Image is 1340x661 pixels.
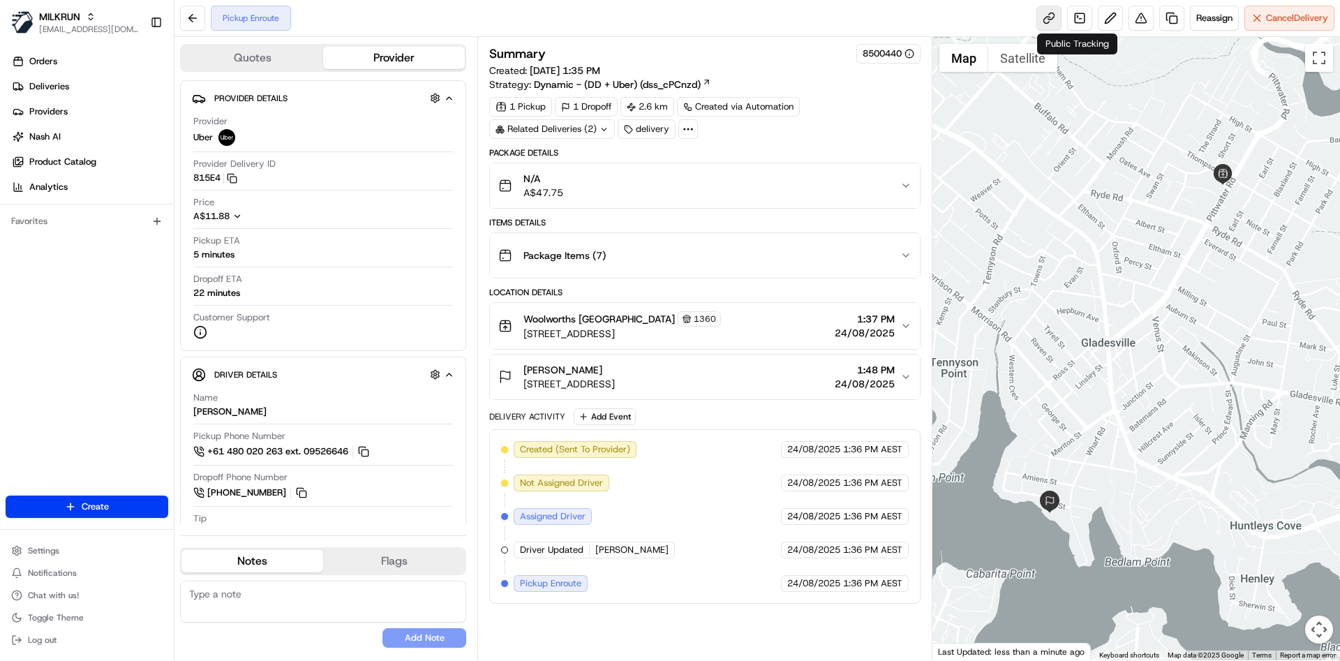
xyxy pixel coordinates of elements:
div: Package Details [489,147,920,158]
div: Favorites [6,210,168,232]
span: Pickup Enroute [520,577,581,590]
span: A$11.88 [193,210,230,222]
button: Notifications [6,563,168,583]
button: Log out [6,630,168,650]
button: Provider Details [192,87,454,110]
span: Reassign [1196,12,1233,24]
span: Not Assigned Driver [520,477,603,489]
button: 8500440 [863,47,914,60]
span: Log out [28,634,57,646]
span: Assigned Driver [520,510,586,523]
span: 1:36 PM AEST [843,544,902,556]
span: Orders [29,55,57,68]
span: Created (Sent To Provider) [520,443,630,456]
button: Add Event [574,408,636,425]
span: N/A [523,172,563,186]
span: Pickup Phone Number [193,430,285,443]
button: MILKRUNMILKRUN[EMAIL_ADDRESS][DOMAIN_NAME] [6,6,144,39]
button: Create [6,496,168,518]
span: Created: [489,64,600,77]
span: Nash AI [29,131,61,143]
span: Package Items ( 7 ) [523,248,606,262]
span: [PERSON_NAME] [523,363,602,377]
a: Analytics [6,176,174,198]
img: uber-new-logo.jpeg [218,129,235,146]
div: Delivery Activity [489,411,565,422]
a: Created via Automation [677,97,800,117]
span: 1:36 PM AEST [843,510,902,523]
div: Public Tracking [1037,34,1117,54]
a: Nash AI [6,126,174,148]
button: Show street map [939,44,988,72]
button: Package Items (7) [490,233,919,278]
span: 24/08/2025 [787,510,840,523]
button: A$11.88 [193,210,316,223]
div: 1 Pickup [489,97,552,117]
span: 24/08/2025 [787,443,840,456]
div: Items Details [489,217,920,228]
span: 1:37 PM [835,312,895,326]
span: Provider [193,115,228,128]
a: Report a map error [1280,651,1336,659]
div: Last Updated: less than a minute ago [932,643,1091,660]
button: N/AA$47.75 [490,163,919,208]
a: [PHONE_NUMBER] [193,485,309,500]
span: Customer Support [193,311,270,324]
span: Toggle Theme [28,612,84,623]
span: 24/08/2025 [787,577,840,590]
a: Open this area in Google Maps (opens a new window) [936,642,982,660]
button: Keyboard shortcuts [1099,651,1159,660]
span: Provider Details [214,93,288,104]
span: 1360 [694,313,716,325]
span: [STREET_ADDRESS] [523,377,615,391]
div: 22 minutes [193,287,240,299]
span: 24/08/2025 [787,544,840,556]
span: Pickup ETA [193,235,240,247]
span: Name [193,392,218,404]
a: Dynamic - (DD + Uber) (dss_cPCnzd) [534,77,711,91]
span: [DATE] 1:35 PM [530,64,600,77]
button: Map camera controls [1305,616,1333,644]
button: [PERSON_NAME][STREET_ADDRESS]1:48 PM24/08/2025 [490,355,919,399]
span: 1:36 PM AEST [843,577,902,590]
button: Chat with us! [6,586,168,605]
a: +61 480 020 263 ext. 09526646 [193,444,371,459]
span: Product Catalog [29,156,96,168]
a: Terms (opens in new tab) [1252,651,1272,659]
span: Dropoff ETA [193,273,242,285]
a: Product Catalog [6,151,174,173]
span: 24/08/2025 [835,377,895,391]
button: Toggle Theme [6,608,168,627]
button: 815E4 [193,172,237,184]
span: Deliveries [29,80,69,93]
div: [PERSON_NAME] [193,406,267,418]
button: CancelDelivery [1244,6,1334,31]
button: Provider [323,47,465,69]
span: 24/08/2025 [787,477,840,489]
div: delivery [618,119,676,139]
button: Reassign [1190,6,1239,31]
span: Uber [193,131,213,144]
span: Notifications [28,567,77,579]
span: Dynamic - (DD + Uber) (dss_cPCnzd) [534,77,701,91]
span: MILKRUN [39,10,80,24]
span: 24/08/2025 [835,326,895,340]
h3: Summary [489,47,546,60]
button: Quotes [181,47,323,69]
span: [PERSON_NAME] [595,544,669,556]
div: 1 Dropoff [555,97,618,117]
div: 2.6 km [620,97,674,117]
button: Toggle fullscreen view [1305,44,1333,72]
span: +61 480 020 263 ext. 09526646 [207,445,348,458]
span: Woolworths [GEOGRAPHIC_DATA] [523,312,675,326]
div: Strategy: [489,77,711,91]
a: Orders [6,50,174,73]
span: 1:36 PM AEST [843,443,902,456]
button: Show satellite imagery [988,44,1057,72]
span: Tip [193,512,207,525]
button: [EMAIL_ADDRESS][DOMAIN_NAME] [39,24,139,35]
span: [PHONE_NUMBER] [207,487,286,499]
